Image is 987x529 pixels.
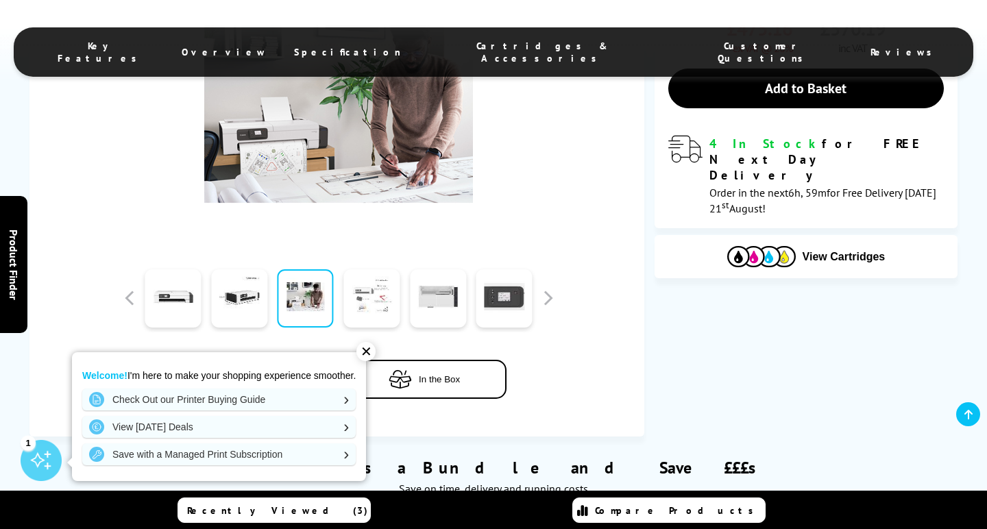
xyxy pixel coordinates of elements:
[428,40,657,64] span: Cartridges & Accessories
[82,369,356,382] p: I'm here to make your shopping experience smoother.
[788,186,827,199] span: 6h, 59m
[722,199,729,211] sup: st
[187,504,368,517] span: Recently Viewed (3)
[709,136,822,151] span: 4 In Stock
[82,370,127,381] strong: Welcome!
[182,46,267,58] span: Overview
[82,443,356,465] a: Save with a Managed Print Subscription
[665,245,947,268] button: View Cartridges
[21,435,36,450] div: 1
[29,436,958,502] div: Purchase as a Bundle and Save £££s
[82,416,356,438] a: View [DATE] Deals
[595,504,761,517] span: Compare Products
[572,497,766,523] a: Compare Products
[870,46,939,58] span: Reviews
[709,186,936,215] span: Order in the next for Free Delivery [DATE] 21 August!
[48,40,154,64] span: Key Features
[727,246,796,267] img: Cartridges
[294,46,401,58] span: Specification
[668,136,944,214] div: modal_delivery
[47,482,940,495] div: Save on time, delivery and running costs
[668,69,944,108] a: Add to Basket
[82,389,356,410] a: Check Out our Printer Buying Guide
[178,497,371,523] a: Recently Viewed (3)
[419,374,460,384] span: In the Box
[709,136,944,183] div: for FREE Next Day Delivery
[685,40,843,64] span: Customer Questions
[7,230,21,300] span: Product Finder
[342,360,507,399] button: In the Box
[803,251,886,263] span: View Cartridges
[356,342,376,361] div: ✕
